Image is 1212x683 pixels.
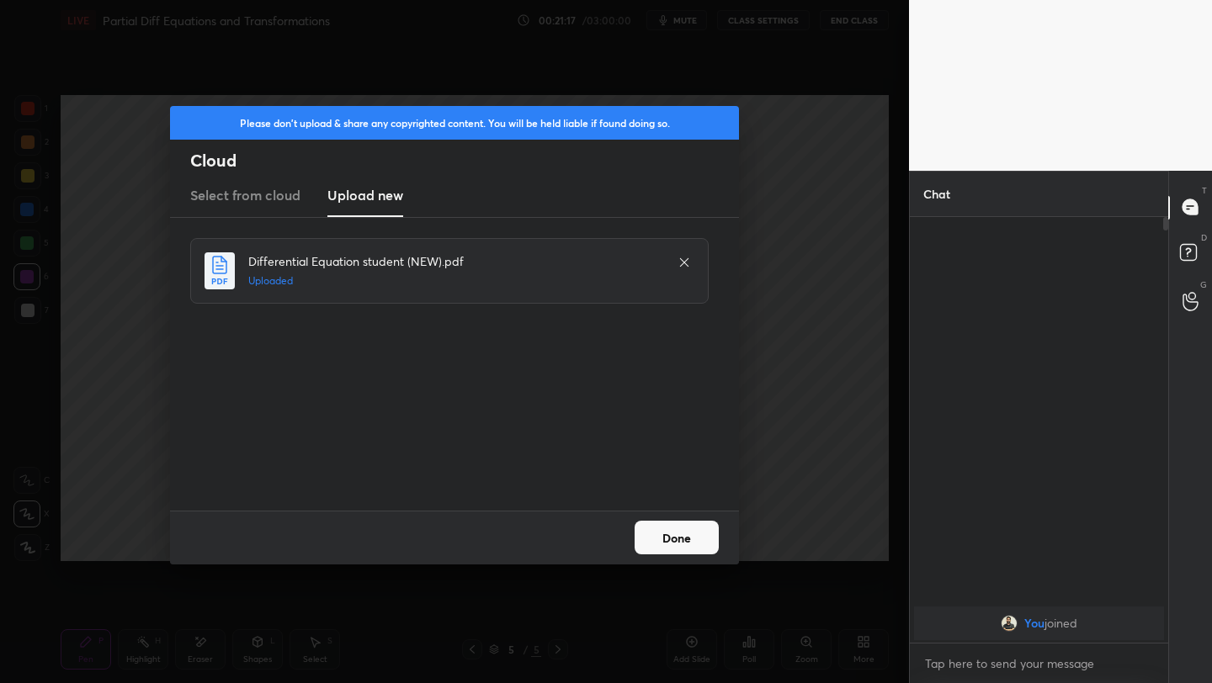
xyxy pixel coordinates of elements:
h4: Differential Equation student (NEW).pdf [248,252,661,270]
div: Please don't upload & share any copyrighted content. You will be held liable if found doing so. [170,106,739,140]
h2: Cloud [190,150,739,172]
span: joined [1045,617,1077,630]
h5: Uploaded [248,273,661,289]
p: D [1201,231,1207,244]
div: grid [910,603,1168,643]
button: Done [635,521,719,554]
img: d9cff753008c4d4b94e8f9a48afdbfb4.jpg [1001,615,1018,632]
span: You [1024,617,1045,630]
p: T [1202,184,1207,197]
p: Chat [910,172,964,216]
p: G [1200,278,1207,291]
h3: Upload new [327,185,403,205]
